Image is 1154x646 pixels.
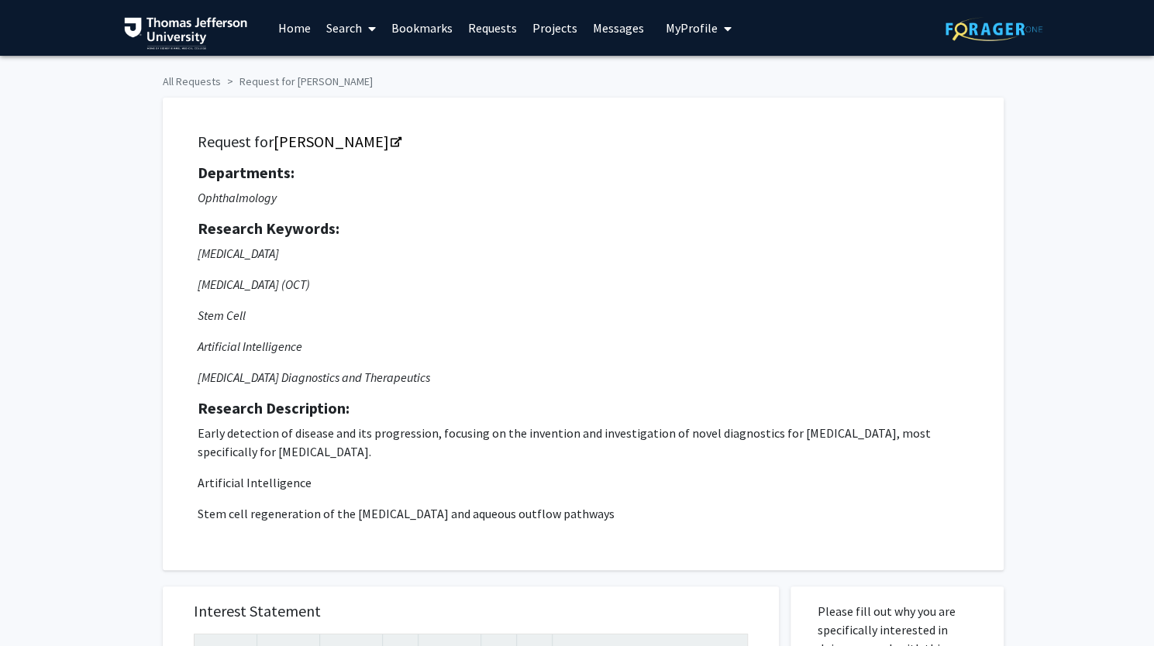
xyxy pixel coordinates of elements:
img: ForagerOne Logo [946,17,1042,41]
a: Projects [525,1,585,55]
ol: breadcrumb [163,67,992,90]
img: Thomas Jefferson University Logo [124,17,248,50]
h5: Request for [198,132,969,151]
a: Bookmarks [384,1,460,55]
p: Stem Cell [198,306,969,325]
strong: Departments: [198,163,295,182]
h5: Interest Statement [194,602,748,620]
strong: Research Description: [198,398,350,417]
a: Home [270,1,319,55]
a: Search [319,1,384,55]
a: All Requests [163,74,221,88]
p: Stem cell regeneration of the [MEDICAL_DATA] and aqueous outflow pathways [198,504,969,523]
a: Messages [585,1,652,55]
p: [MEDICAL_DATA] Diagnostics and Therapeutics [198,368,969,387]
p: [MEDICAL_DATA] [198,244,969,263]
p: Artificial Intelligence [198,337,969,356]
p: Early detection of disease and its progression, focusing on the invention and investigation of no... [198,424,969,461]
span: My Profile [666,20,718,36]
p: [MEDICAL_DATA] (OCT) [198,275,969,294]
span: Artificial Intelligence [198,475,312,490]
a: Opens in a new tab [274,132,400,151]
i: Ophthalmology [198,190,277,205]
iframe: Chat [12,576,66,634]
li: Request for [PERSON_NAME] [221,74,373,90]
strong: Research Keywords: [198,218,339,238]
a: Requests [460,1,525,55]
